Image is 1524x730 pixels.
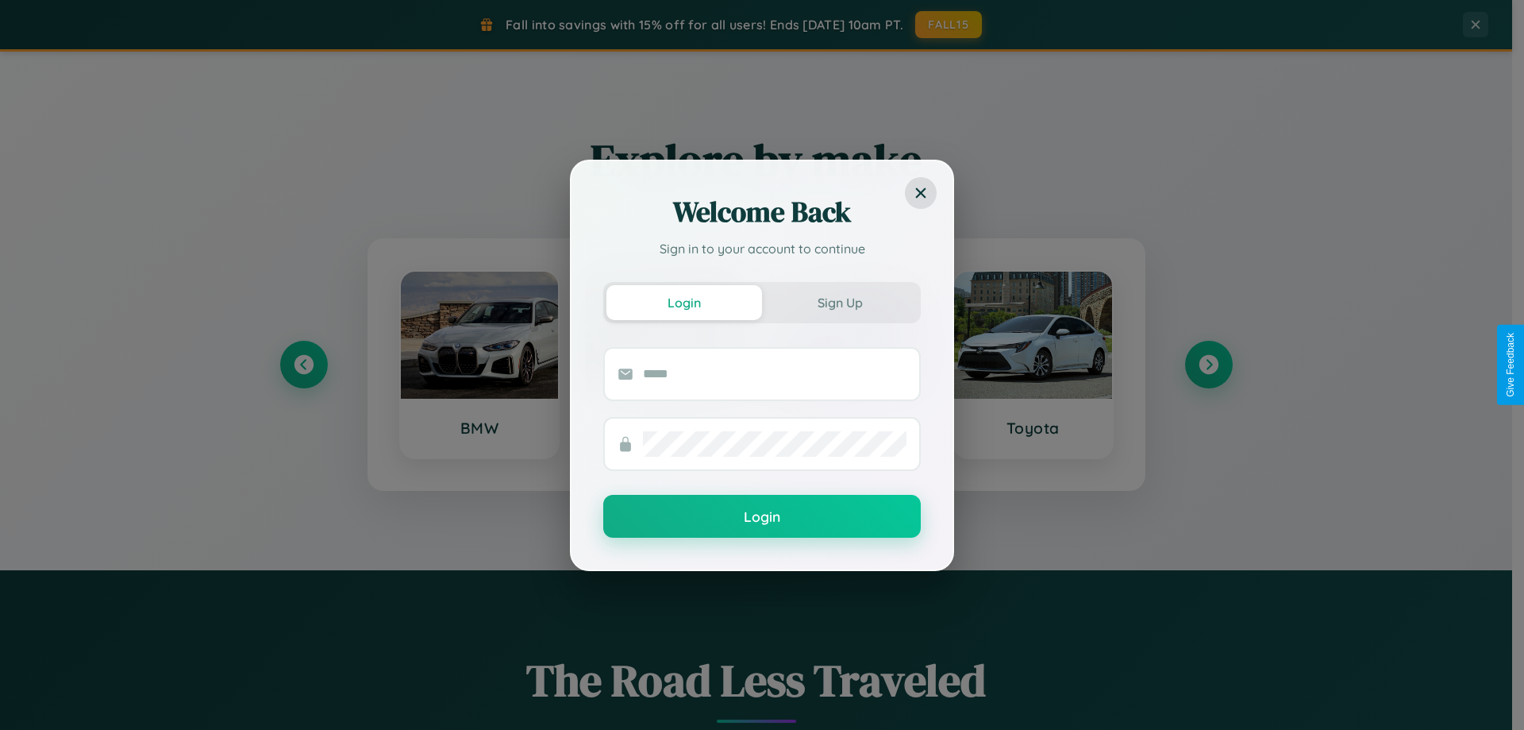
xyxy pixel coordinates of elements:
button: Sign Up [762,285,918,320]
button: Login [603,495,921,538]
div: Give Feedback [1505,333,1516,397]
p: Sign in to your account to continue [603,239,921,258]
h2: Welcome Back [603,193,921,231]
button: Login [606,285,762,320]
